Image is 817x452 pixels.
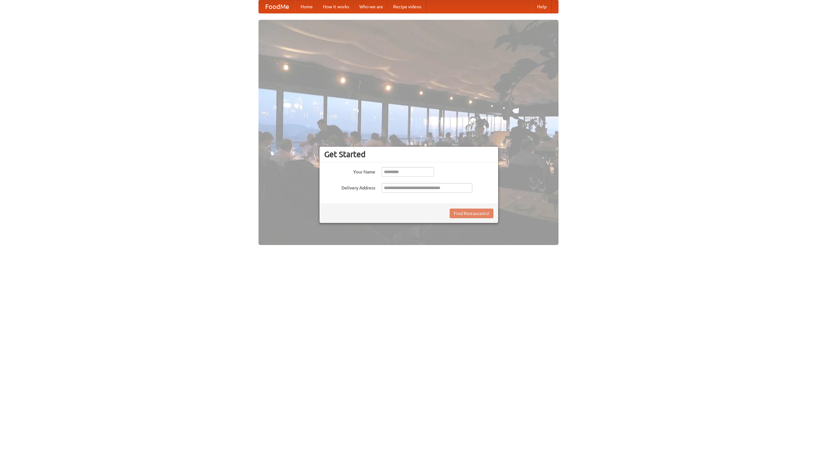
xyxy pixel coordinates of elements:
a: How it works [318,0,354,13]
a: Recipe videos [388,0,426,13]
a: Who we are [354,0,388,13]
label: Delivery Address [324,183,375,191]
a: Help [532,0,552,13]
a: Home [296,0,318,13]
h3: Get Started [324,149,493,159]
a: FoodMe [259,0,296,13]
button: Find Restaurants! [450,209,493,218]
label: Your Name [324,167,375,175]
